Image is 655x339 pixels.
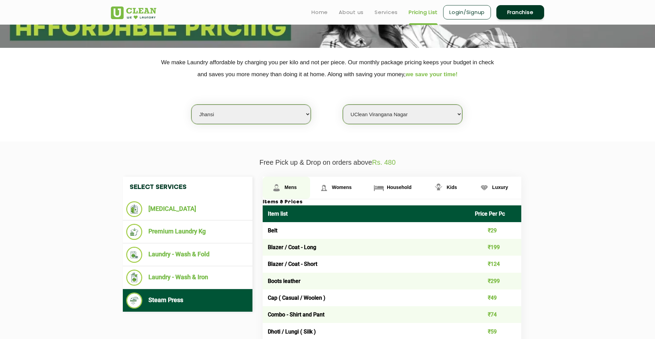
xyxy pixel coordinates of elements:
td: ₹74 [470,306,522,323]
img: Laundry - Wash & Iron [126,270,142,286]
th: Price Per Pc [470,205,522,222]
li: [MEDICAL_DATA] [126,201,249,217]
td: ₹49 [470,289,522,306]
h4: Select Services [123,177,252,198]
img: Steam Press [126,293,142,309]
a: Services [375,8,398,16]
th: Item list [263,205,470,222]
td: ₹299 [470,273,522,289]
td: ₹199 [470,239,522,256]
td: Belt [263,222,470,239]
img: Dry Cleaning [126,201,142,217]
li: Laundry - Wash & Iron [126,270,249,286]
img: Kids [433,182,445,194]
img: Mens [271,182,282,194]
img: Luxury [478,182,490,194]
span: Household [387,185,411,190]
h3: Items & Prices [263,199,521,205]
img: Household [373,182,385,194]
span: Luxury [492,185,508,190]
li: Steam Press [126,293,249,309]
span: Womens [332,185,352,190]
td: ₹29 [470,222,522,239]
span: we save your time! [406,71,457,78]
a: Login/Signup [443,5,491,19]
img: Premium Laundry Kg [126,224,142,240]
span: Rs. 480 [372,159,396,166]
li: Premium Laundry Kg [126,224,249,240]
a: Franchise [496,5,544,19]
a: About us [339,8,364,16]
span: Kids [447,185,457,190]
a: Pricing List [409,8,438,16]
td: Blazer / Coat - Short [263,256,470,272]
span: Mens [285,185,297,190]
a: Home [311,8,328,16]
p: We make Laundry affordable by charging you per kilo and not per piece. Our monthly package pricin... [111,56,544,80]
img: Womens [318,182,330,194]
p: Free Pick up & Drop on orders above [111,159,544,166]
td: Cap ( Casual / Woolen ) [263,289,470,306]
td: Combo - Shirt and Pant [263,306,470,323]
img: Laundry - Wash & Fold [126,247,142,263]
td: Boots leather [263,273,470,289]
td: ₹124 [470,256,522,272]
li: Laundry - Wash & Fold [126,247,249,263]
img: UClean Laundry and Dry Cleaning [111,6,156,19]
td: Blazer / Coat - Long [263,239,470,256]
